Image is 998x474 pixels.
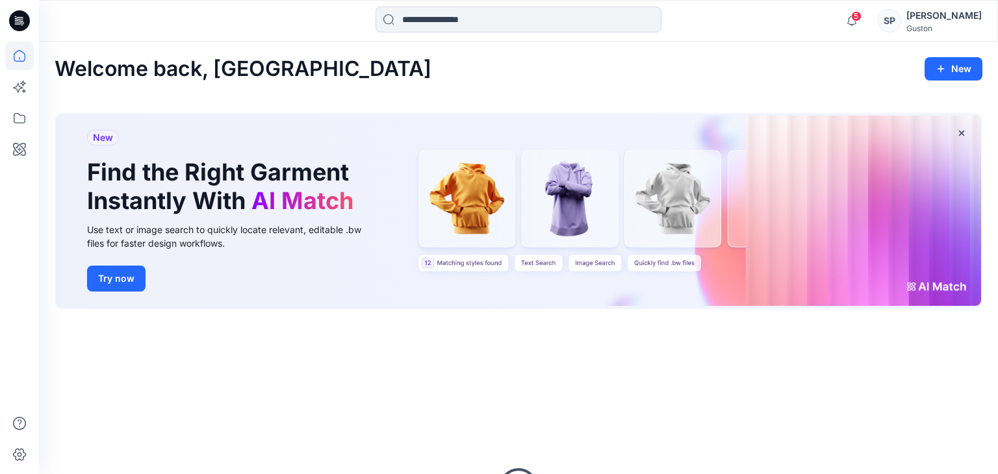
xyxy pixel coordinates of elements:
[55,57,431,81] h2: Welcome back, [GEOGRAPHIC_DATA]
[87,158,360,214] h1: Find the Right Garment Instantly With
[906,23,982,33] div: Guston
[93,130,113,145] span: New
[851,11,862,21] span: 5
[906,8,982,23] div: [PERSON_NAME]
[878,9,901,32] div: SP
[87,266,146,292] button: Try now
[87,223,379,250] div: Use text or image search to quickly locate relevant, editable .bw files for faster design workflows.
[925,57,982,81] button: New
[251,186,353,215] span: AI Match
